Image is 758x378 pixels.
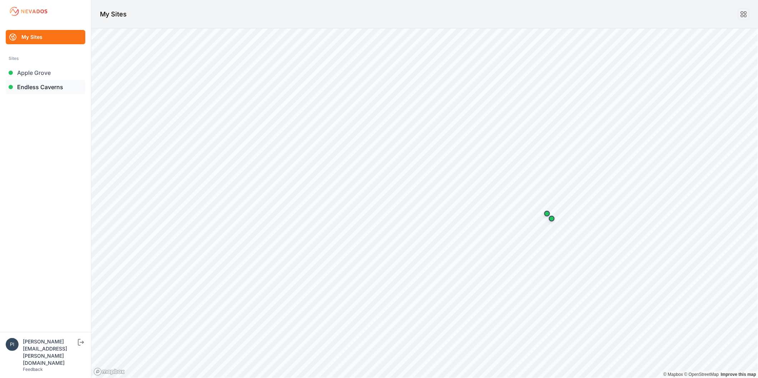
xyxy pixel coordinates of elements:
a: Map feedback [721,372,756,377]
a: Feedback [23,367,43,372]
img: Nevados [9,6,49,17]
a: Mapbox logo [94,368,125,376]
a: OpenStreetMap [684,372,719,377]
div: [PERSON_NAME][EMAIL_ADDRESS][PERSON_NAME][DOMAIN_NAME] [23,338,76,367]
a: Apple Grove [6,66,85,80]
canvas: Map [91,29,758,378]
h1: My Sites [100,9,127,19]
a: Mapbox [663,372,683,377]
a: My Sites [6,30,85,44]
div: Sites [9,54,82,63]
img: piotr.kolodziejczyk@energix-group.com [6,338,19,351]
div: Map marker [540,206,554,221]
a: Endless Caverns [6,80,85,94]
